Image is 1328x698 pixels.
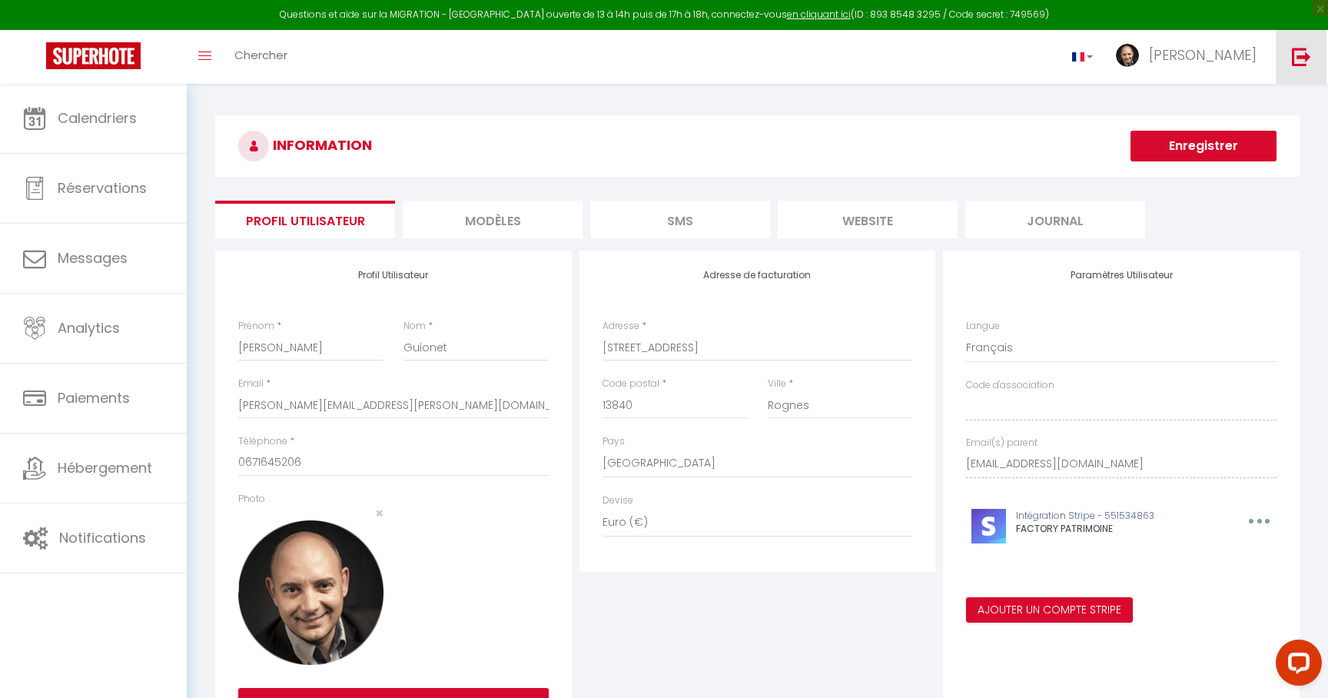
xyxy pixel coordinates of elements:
[403,201,583,238] li: MODÈLES
[1016,509,1213,523] p: Intégration Stripe - 551534863
[58,248,128,268] span: Messages
[603,270,913,281] h4: Adresse de facturation
[234,47,287,63] span: Chercher
[375,504,383,523] span: ×
[971,509,1006,543] img: stripe-logo.jpeg
[46,42,141,69] img: Super Booking
[966,270,1277,281] h4: Paramètres Utilisateur
[215,201,395,238] li: Profil Utilisateur
[603,319,639,334] label: Adresse
[768,377,786,391] label: Ville
[590,201,770,238] li: SMS
[1116,44,1139,67] img: ...
[966,436,1037,450] label: Email(s) parent
[1292,47,1311,66] img: logout
[1016,522,1113,535] span: FACTORY PATRIMOINE
[59,528,146,547] span: Notifications
[1149,45,1257,65] span: [PERSON_NAME]
[1263,633,1328,698] iframe: LiveChat chat widget
[603,377,659,391] label: Code postal
[603,494,633,508] label: Devise
[603,434,625,449] label: Pays
[58,178,147,198] span: Réservations
[238,434,287,449] label: Téléphone
[238,377,264,391] label: Email
[966,378,1054,393] label: Code d'association
[778,201,958,238] li: website
[58,318,120,337] span: Analytics
[238,270,549,281] h4: Profil Utilisateur
[1130,131,1277,161] button: Enregistrer
[375,507,383,520] button: Close
[238,520,383,666] img: 17262318641304.jpg
[223,30,299,84] a: Chercher
[1104,30,1276,84] a: ... [PERSON_NAME]
[58,388,130,407] span: Paiements
[966,597,1133,623] button: Ajouter un compte Stripe
[787,8,851,21] a: en cliquant ici
[965,201,1145,238] li: Journal
[403,319,426,334] label: Nom
[58,108,137,128] span: Calendriers
[238,319,274,334] label: Prénom
[238,492,265,507] label: Photo
[58,458,152,477] span: Hébergement
[966,319,1000,334] label: Langue
[215,115,1300,177] h3: INFORMATION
